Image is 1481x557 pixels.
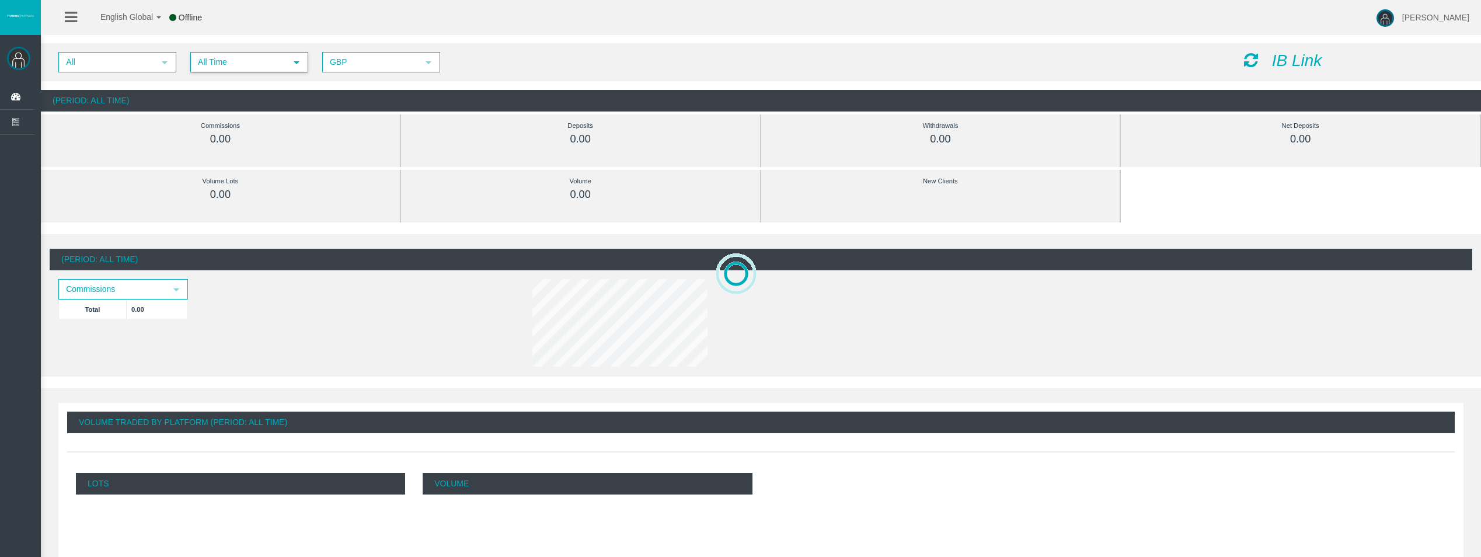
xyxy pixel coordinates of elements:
[67,175,374,188] div: Volume Lots
[424,58,433,67] span: select
[76,473,405,495] p: Lots
[85,12,153,22] span: English Global
[427,133,734,146] div: 0.00
[1147,133,1454,146] div: 0.00
[323,53,418,71] span: GBP
[1377,9,1394,27] img: user-image
[67,412,1455,433] div: Volume Traded By Platform (Period: All Time)
[1147,119,1454,133] div: Net Deposits
[60,280,166,298] span: Commissions
[1272,51,1322,69] i: IB Link
[160,58,169,67] span: select
[427,175,734,188] div: Volume
[67,133,374,146] div: 0.00
[67,188,374,201] div: 0.00
[127,300,187,319] td: 0.00
[172,285,181,294] span: select
[787,119,1094,133] div: Withdrawals
[191,53,286,71] span: All Time
[1402,13,1469,22] span: [PERSON_NAME]
[67,119,374,133] div: Commissions
[59,300,127,319] td: Total
[1244,52,1258,68] i: Reload Dashboard
[41,90,1481,112] div: (Period: All Time)
[50,249,1472,270] div: (Period: All Time)
[179,13,202,22] span: Offline
[787,133,1094,146] div: 0.00
[292,58,301,67] span: select
[787,175,1094,188] div: New Clients
[60,53,154,71] span: All
[6,13,35,18] img: logo.svg
[427,188,734,201] div: 0.00
[427,119,734,133] div: Deposits
[423,473,752,495] p: Volume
